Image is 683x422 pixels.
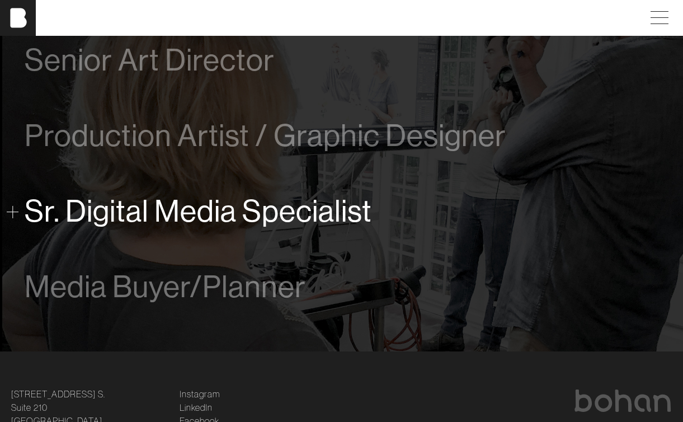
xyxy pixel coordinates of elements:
[180,387,220,401] a: Instagram
[180,401,213,414] a: LinkedIn
[25,119,506,153] span: Production Artist / Graphic Designer
[25,43,275,77] span: Senior Art Director
[25,194,372,228] span: Sr. Digital Media Specialist
[573,390,672,412] img: bohan logo
[25,270,306,304] span: Media Buyer/Planner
